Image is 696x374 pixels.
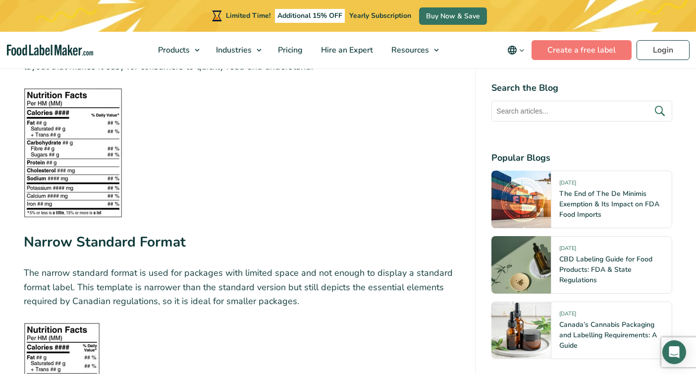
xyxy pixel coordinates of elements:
[269,32,310,68] a: Pricing
[275,45,304,56] span: Pricing
[559,189,659,219] a: The End of The De Minimis Exemption & Its Impact on FDA Food Imports
[382,32,444,68] a: Resources
[149,32,205,68] a: Products
[275,9,345,23] span: Additional 15% OFF
[637,40,690,60] a: Login
[155,45,191,56] span: Products
[419,7,487,25] a: Buy Now & Save
[24,88,122,218] img: Black and white Canadian Standard Format nutrition label showing calories, fats, proteins, and ot...
[207,32,267,68] a: Industries
[318,45,374,56] span: Hire an Expert
[559,245,576,256] span: [DATE]
[559,179,576,190] span: [DATE]
[388,45,430,56] span: Resources
[491,101,672,122] input: Search articles...
[312,32,380,68] a: Hire an Expert
[491,81,672,95] h4: Search the Blog
[24,233,186,251] strong: Narrow Standard Format
[532,40,632,60] a: Create a free label
[213,45,253,56] span: Industries
[226,11,270,20] span: Limited Time!
[559,310,576,321] span: [DATE]
[349,11,411,20] span: Yearly Subscription
[662,340,686,364] div: Open Intercom Messenger
[24,266,460,309] p: The narrow standard format is used for packages with limited space and not enough to display a st...
[559,254,652,285] a: CBD Labeling Guide for Food Products: FDA & State Regulations
[491,151,672,165] h4: Popular Blogs
[559,320,657,350] a: Canada’s Cannabis Packaging and Labelling Requirements: A Guide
